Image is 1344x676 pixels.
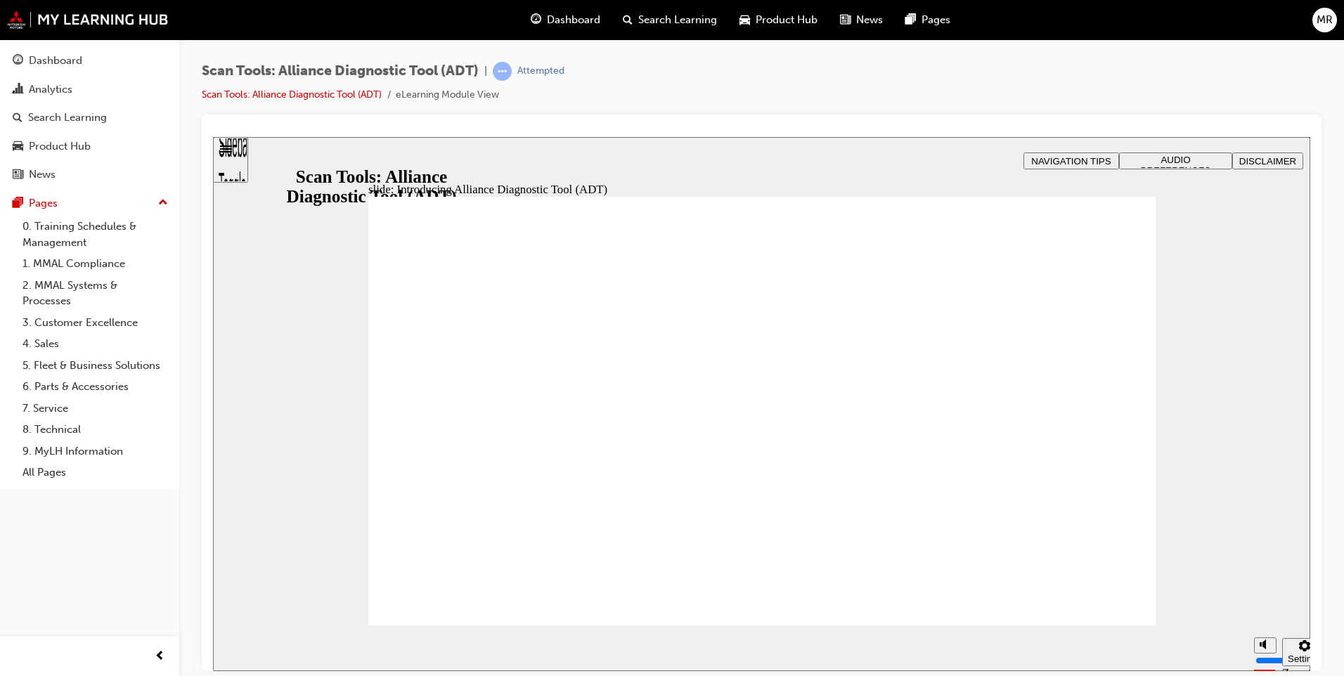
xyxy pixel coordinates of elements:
span: learningRecordVerb_ATTEMPT-icon [493,62,512,81]
button: DISCLAIMER [1019,15,1090,32]
span: prev-icon [155,648,165,665]
div: Product Hub [29,138,91,155]
a: 1. MMAL Compliance [17,253,174,275]
span: guage-icon [13,55,23,67]
li: eLearning Module View [396,87,499,103]
div: Search Learning [28,110,107,126]
a: News [6,162,174,188]
span: pages-icon [905,11,916,29]
a: car-iconProduct Hub [728,6,829,34]
a: Analytics [6,77,174,103]
button: MR [1312,8,1337,32]
span: NAVIGATION TIPS [818,19,898,30]
a: 4. Sales [17,333,174,355]
span: DISCLAIMER [1026,19,1083,30]
div: News [29,167,56,183]
button: DashboardAnalyticsSearch LearningProduct HubNews [6,45,174,190]
a: 9. MyLH Information [17,441,174,462]
div: Attempted [517,65,564,78]
a: Scan Tools: Alliance Diagnostic Tool (ADT) [202,89,382,100]
a: pages-iconPages [894,6,962,34]
span: news-icon [13,169,23,181]
a: news-iconNews [829,6,894,34]
a: guage-iconDashboard [519,6,612,34]
a: Dashboard [6,48,174,74]
label: Zoom to fit [1069,529,1097,571]
div: miscellaneous controls [1034,488,1090,534]
button: NAVIGATION TIPS [810,15,906,32]
span: search-icon [623,11,633,29]
span: up-icon [158,194,168,212]
span: car-icon [13,141,23,153]
a: 8. Technical [17,419,174,441]
button: Pages [6,190,174,216]
div: Dashboard [29,53,82,69]
a: All Pages [17,462,174,483]
a: 0. Training Schedules & Management [17,216,174,253]
span: guage-icon [531,11,541,29]
span: news-icon [840,11,851,29]
a: Search Learning [6,105,174,131]
span: AUDIO PREFERENCES [928,18,998,39]
span: News [856,12,883,28]
div: Analytics [29,82,72,98]
div: Settings [1075,516,1109,527]
a: 5. Fleet & Business Solutions [17,355,174,377]
span: chart-icon [13,84,23,96]
span: MR [1317,12,1333,28]
a: Product Hub [6,134,174,160]
span: Pages [922,12,950,28]
span: Product Hub [756,12,818,28]
span: | [484,63,487,79]
a: 2. MMAL Systems & Processes [17,275,174,312]
img: mmal [7,11,169,29]
a: 6. Parts & Accessories [17,376,174,398]
span: Search Learning [638,12,717,28]
a: search-iconSearch Learning [612,6,728,34]
button: Mute (Ctrl+Alt+M) [1041,500,1064,516]
button: Settings [1069,501,1114,529]
a: 7. Service [17,398,174,420]
a: 3. Customer Excellence [17,312,174,334]
input: volume [1042,518,1133,529]
span: Dashboard [547,12,600,28]
span: pages-icon [13,197,23,210]
span: car-icon [739,11,750,29]
span: search-icon [13,112,22,124]
div: Pages [29,195,58,212]
button: AUDIO PREFERENCES [906,15,1019,32]
span: Scan Tools: Alliance Diagnostic Tool (ADT) [202,63,479,79]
